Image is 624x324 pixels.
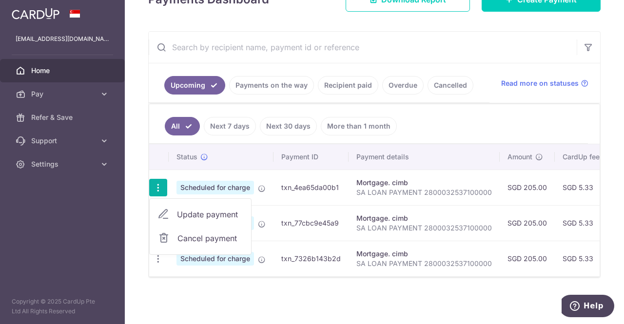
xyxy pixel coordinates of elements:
td: txn_4ea65da00b1 [273,170,349,205]
a: Upcoming [164,76,225,95]
span: Pay [31,89,96,99]
a: Cancelled [428,76,473,95]
span: CardUp fee [563,152,600,162]
span: Scheduled for charge [176,181,254,194]
span: Home [31,66,96,76]
td: txn_7326b143b2d [273,241,349,276]
span: Support [31,136,96,146]
p: SA LOAN PAYMENT 2800032537100000 [356,188,492,197]
td: SGD 205.00 [500,170,555,205]
th: Payment details [349,144,500,170]
span: Status [176,152,197,162]
span: Read more on statuses [501,78,579,88]
a: Payments on the way [229,76,314,95]
a: Next 30 days [260,117,317,135]
p: SA LOAN PAYMENT 2800032537100000 [356,259,492,268]
td: SGD 5.33 [555,205,618,241]
td: SGD 205.00 [500,205,555,241]
a: Next 7 days [204,117,256,135]
p: [EMAIL_ADDRESS][DOMAIN_NAME] [16,34,109,44]
a: Overdue [382,76,424,95]
th: Payment ID [273,144,349,170]
td: SGD 5.33 [555,241,618,276]
div: Mortgage. cimb [356,178,492,188]
div: Mortgage. cimb [356,213,492,223]
input: Search by recipient name, payment id or reference [149,32,577,63]
img: CardUp [12,8,59,19]
p: SA LOAN PAYMENT 2800032537100000 [356,223,492,233]
td: SGD 5.33 [555,170,618,205]
a: All [165,117,200,135]
div: Mortgage. cimb [356,249,492,259]
span: Settings [31,159,96,169]
a: More than 1 month [321,117,397,135]
span: Refer & Save [31,113,96,122]
span: Amount [507,152,532,162]
a: Read more on statuses [501,78,588,88]
a: Recipient paid [318,76,378,95]
td: SGD 205.00 [500,241,555,276]
span: Scheduled for charge [176,252,254,266]
td: txn_77cbc9e45a9 [273,205,349,241]
iframe: Opens a widget where you can find more information [562,295,614,319]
